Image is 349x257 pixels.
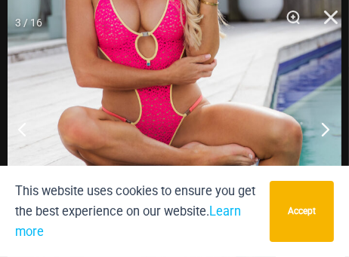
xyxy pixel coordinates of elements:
a: Learn more [15,204,241,239]
div: 3 / 16 [15,11,42,34]
p: This website uses cookies to ensure you get the best experience on our website. [15,181,258,242]
button: Accept [270,181,334,242]
button: Next [292,91,349,167]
